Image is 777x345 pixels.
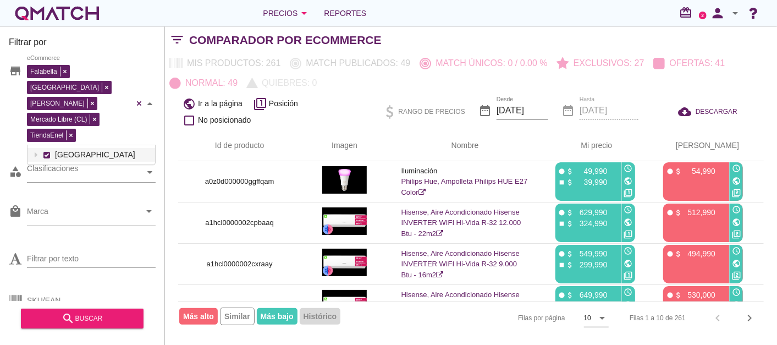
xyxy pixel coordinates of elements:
[575,300,608,311] p: 459,990
[624,271,633,280] i: filter_1
[732,288,741,297] i: access_time
[630,313,686,323] div: Filas 1 a 10 de 261
[322,290,366,317] img: a1hcl0000002d0taaq_190.jpg
[558,167,566,176] i: fiber_manual_record
[191,300,288,311] p: a1hcl0000002d0taaq
[191,259,288,270] p: a1hcl0000002cxraay
[558,291,566,299] i: fiber_manual_record
[542,130,642,161] th: Mi precio: Not sorted. Activate to sort ascending.
[27,114,90,124] span: Mercado Libre (CL)
[553,53,649,73] button: Exclusivos: 27
[732,230,741,239] i: filter_2
[732,205,741,214] i: access_time
[666,167,674,176] i: fiber_manual_record
[263,7,311,20] div: Precios
[624,189,633,198] i: filter_1
[269,98,298,109] span: Posición
[30,312,135,325] div: buscar
[624,164,633,173] i: access_time
[624,205,633,214] i: access_time
[52,148,152,162] label: [GEOGRAPHIC_DATA]
[257,308,297,325] span: Más bajo
[624,247,633,255] i: access_time
[666,291,674,299] i: fiber_manual_record
[575,218,608,229] p: 324,990
[702,13,704,18] text: 2
[624,218,633,227] i: public
[62,312,75,325] i: search
[624,288,633,297] i: access_time
[682,300,715,311] p: 492,150
[566,220,575,228] i: attach_money
[575,248,608,259] p: 549,990
[699,12,707,19] a: 2
[13,2,101,24] div: white-qmatch-logo
[178,130,301,161] th: Id de producto: Not sorted.
[558,250,566,258] i: fiber_manual_record
[569,57,644,70] p: Exclusivos: 27
[732,164,741,173] i: access_time
[669,102,746,122] button: DESCARGAR
[300,308,341,325] span: Histórico
[566,261,575,269] i: attach_money
[324,7,366,20] span: Reportes
[732,177,741,185] i: public
[27,67,60,76] span: Falabella
[558,220,566,228] i: stop
[674,167,682,176] i: attach_money
[707,6,729,21] i: person
[732,247,741,255] i: access_time
[388,130,542,161] th: Nombre: Not sorted.
[558,178,566,187] i: stop
[566,209,575,217] i: attach_money
[27,98,87,108] span: [PERSON_NAME]
[220,308,255,325] span: Similar
[674,209,682,217] i: attach_money
[9,205,22,218] i: local_mall
[665,57,725,70] p: Ofertas: 41
[134,62,145,145] div: Clear all
[191,176,288,187] p: a0z0d000000ggffqam
[732,218,741,227] i: public
[743,311,756,325] i: chevron_right
[740,308,759,328] button: Next page
[642,130,764,161] th: Ripley: Not sorted. Activate to sort ascending.
[181,76,238,90] p: Normal: 49
[431,57,547,70] p: Match únicos: 0 / 0.00 %
[732,271,741,280] i: filter_2
[558,209,566,217] i: fiber_manual_record
[165,73,243,93] button: Normal: 49
[682,289,715,300] p: 530,000
[142,205,156,218] i: arrow_drop_down
[179,308,218,325] span: Más alto
[682,207,715,218] p: 512,990
[696,107,737,117] span: DESCARGAR
[596,311,609,325] i: arrow_drop_down
[674,291,682,299] i: attach_money
[21,309,144,328] button: buscar
[732,189,741,198] i: filter_2
[682,248,715,259] p: 494,990
[575,177,608,188] p: 39,990
[566,167,575,176] i: attach_money
[27,130,66,140] span: TiendaEnel
[408,302,609,334] div: Filas por página
[322,166,367,194] img: a0z0d000000ggffqam_190.jpg
[401,177,528,196] a: Philips Hue, Ampolleta Philips HUE E27 Color
[319,2,371,24] a: Reportes
[254,97,267,111] i: filter_1
[9,165,22,178] i: category
[301,130,388,161] th: Imagen: Not sorted.
[401,291,521,320] a: Hisense, Aire Acondicionado Hisense INVERTER WIFI Hi-Vida R-32 18.000 Btu - 35m2
[297,7,311,20] i: arrow_drop_down
[566,291,575,299] i: attach_money
[729,7,742,20] i: arrow_drop_down
[624,259,633,268] i: public
[666,250,674,258] i: fiber_manual_record
[682,166,715,177] p: 54,990
[189,31,382,49] h2: Comparador por eCommerce
[497,102,548,119] input: Desde
[191,217,288,228] p: a1hcl0000002cpbaaq
[401,208,521,238] a: Hisense, Aire Acondicionado Hisense INVERTER WIFI Hi-Vida R-32 12.000 Btu - 22m2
